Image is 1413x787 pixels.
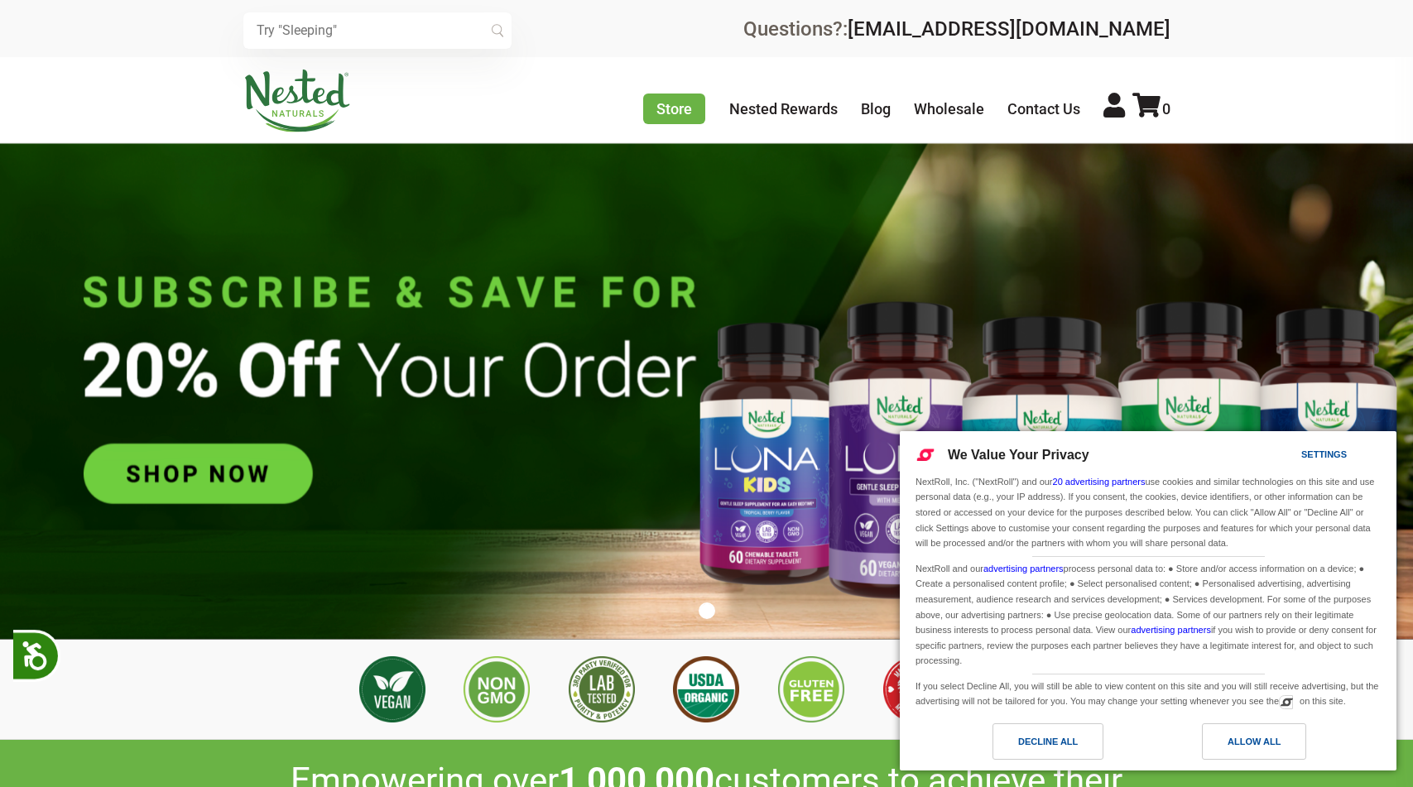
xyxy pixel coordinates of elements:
a: 20 advertising partners [1053,477,1146,487]
img: Gluten Free [778,656,844,722]
a: Decline All [910,723,1148,768]
img: 3rd Party Lab Tested [569,656,635,722]
img: USDA Organic [673,656,739,722]
a: Blog [861,100,891,118]
input: Try "Sleeping" [243,12,512,49]
div: NextRoll, Inc. ("NextRoll") and our use cookies and similar technologies on this site and use per... [912,473,1384,553]
a: Contact Us [1007,100,1080,118]
div: Settings [1301,445,1347,463]
a: advertising partners [1131,625,1211,635]
img: Non GMO [464,656,530,722]
div: Questions?: [743,19,1170,39]
a: Allow All [1148,723,1387,768]
img: Vegan [359,656,425,722]
a: Nested Rewards [729,100,838,118]
img: Made with Love [883,656,949,722]
a: Settings [1272,441,1312,472]
div: Allow All [1228,732,1281,751]
a: Wholesale [914,100,984,118]
div: If you select Decline All, you will still be able to view content on this site and you will still... [912,674,1384,711]
span: We Value Your Privacy [948,448,1089,462]
a: Store [643,94,705,124]
a: advertising partners [983,564,1064,573]
div: NextRoll and our process personal data to: ● Store and/or access information on a device; ● Creat... [912,557,1384,670]
a: 0 [1132,100,1170,118]
a: [EMAIL_ADDRESS][DOMAIN_NAME] [848,17,1170,41]
button: 1 of 1 [699,602,715,619]
span: 0 [1162,100,1170,118]
div: Decline All [1018,732,1078,751]
img: Nested Naturals [243,70,351,132]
